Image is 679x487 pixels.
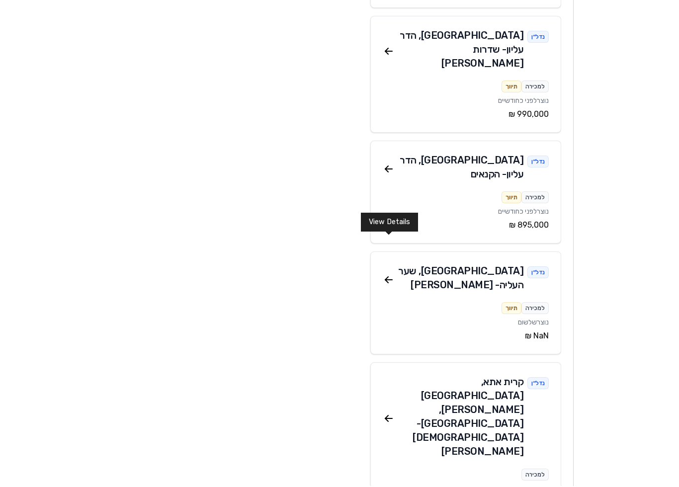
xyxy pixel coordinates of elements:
[521,81,549,93] div: למכירה
[498,97,549,106] span: נוצר לפני כחודשיים
[521,303,549,315] div: למכירה
[383,220,549,232] div: ‏895,000 ‏₪
[395,265,524,293] div: [GEOGRAPHIC_DATA] , שער העליה - [PERSON_NAME]
[383,109,549,121] div: ‏990,000 ‏₪
[383,331,549,343] div: ‏NaN ‏₪
[518,319,549,327] span: נוצר שלשום
[521,470,549,482] div: למכירה
[395,154,524,182] div: [GEOGRAPHIC_DATA] , הדר עליון - הקנאים
[498,208,549,217] span: נוצר לפני כחודשיים
[502,81,521,93] div: תיווך
[395,376,524,459] div: קרית אתא , [GEOGRAPHIC_DATA][PERSON_NAME], [GEOGRAPHIC_DATA] - [DEMOGRAPHIC_DATA][PERSON_NAME]
[527,267,549,279] div: נדל״ן
[395,29,524,71] div: [GEOGRAPHIC_DATA] , הדר עליון - שדרות [PERSON_NAME]
[521,192,549,204] div: למכירה
[527,32,549,44] div: נדל״ן
[502,303,521,315] div: תיווך
[502,192,521,204] div: תיווך
[527,378,549,390] div: נדל״ן
[527,157,549,168] div: נדל״ן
